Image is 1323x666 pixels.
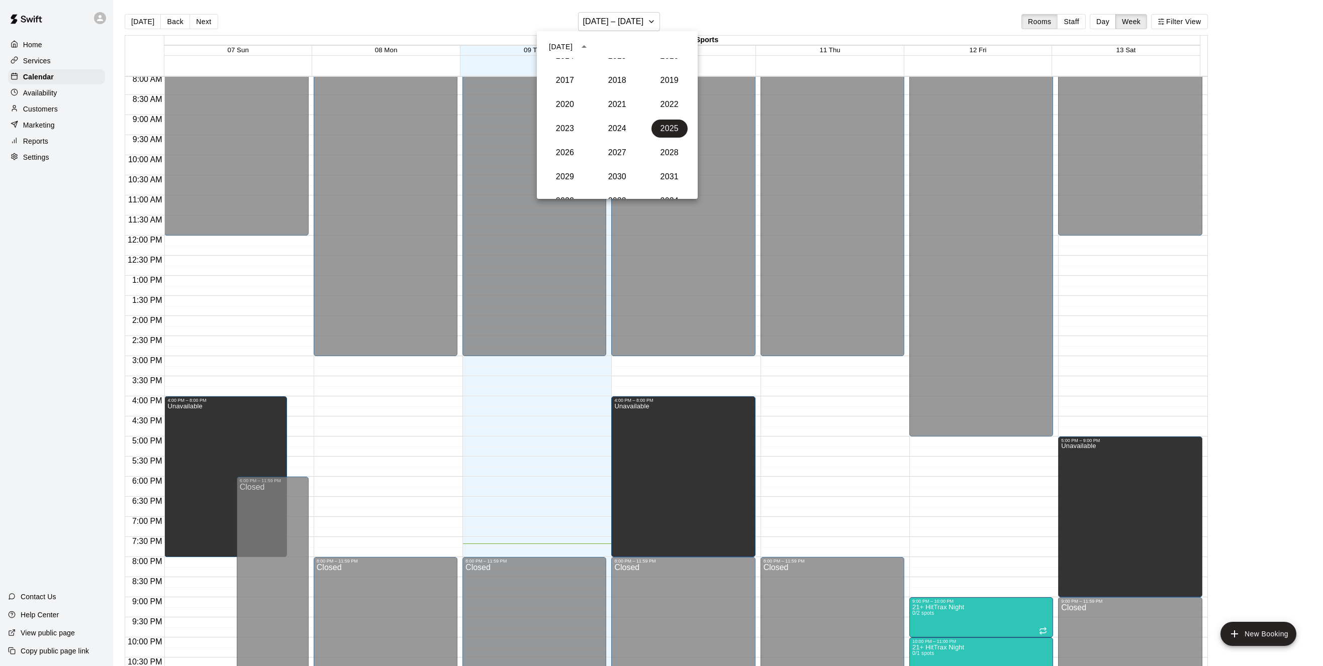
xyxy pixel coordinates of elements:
button: 2034 [651,192,688,210]
button: year view is open, switch to calendar view [576,38,593,55]
button: 2022 [651,95,688,114]
button: 2032 [547,192,583,210]
button: 2033 [599,192,635,210]
button: 2024 [599,120,635,138]
button: 2026 [547,144,583,162]
button: 2017 [547,71,583,89]
button: 2029 [547,168,583,186]
button: 2027 [599,144,635,162]
button: 2020 [547,95,583,114]
button: 2021 [599,95,635,114]
button: 2019 [651,71,688,89]
button: 2018 [599,71,635,89]
button: 2028 [651,144,688,162]
button: 2025 [651,120,688,138]
button: 2031 [651,168,688,186]
button: 2023 [547,120,583,138]
button: 2030 [599,168,635,186]
div: [DATE] [549,42,573,52]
